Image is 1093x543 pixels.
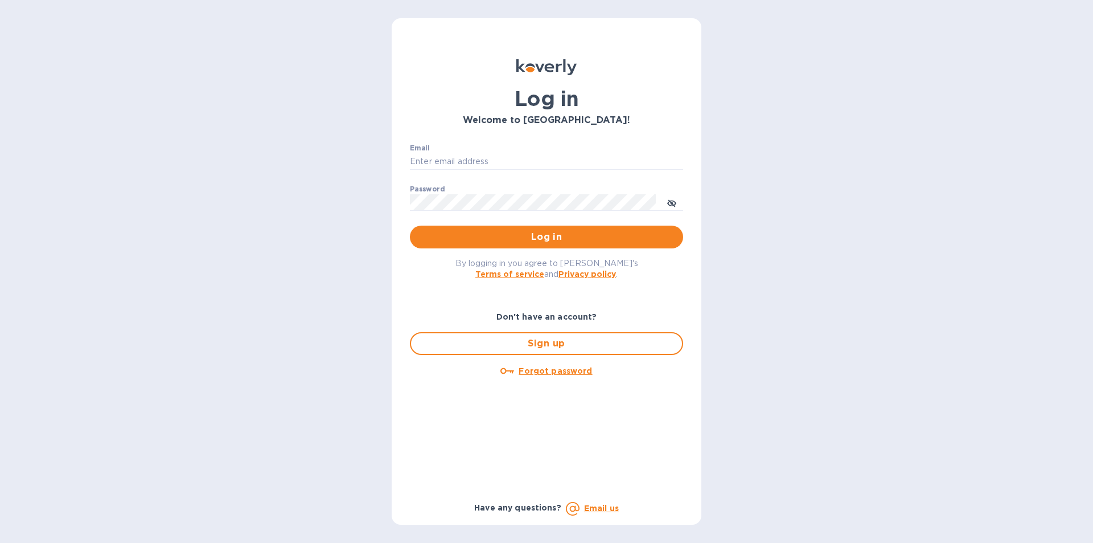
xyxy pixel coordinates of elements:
[410,186,445,193] label: Password
[516,59,577,75] img: Koverly
[660,191,683,214] button: toggle password visibility
[519,366,592,375] u: Forgot password
[420,337,673,350] span: Sign up
[474,503,561,512] b: Have any questions?
[410,332,683,355] button: Sign up
[496,312,597,321] b: Don't have an account?
[475,270,544,279] a: Terms of service
[558,270,616,279] a: Privacy policy
[419,230,674,244] span: Log in
[455,259,638,279] span: By logging in you agree to [PERSON_NAME]'s and .
[584,504,619,513] a: Email us
[410,115,683,126] h3: Welcome to [GEOGRAPHIC_DATA]!
[410,153,683,170] input: Enter email address
[410,87,683,111] h1: Log in
[410,145,430,152] label: Email
[410,226,683,248] button: Log in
